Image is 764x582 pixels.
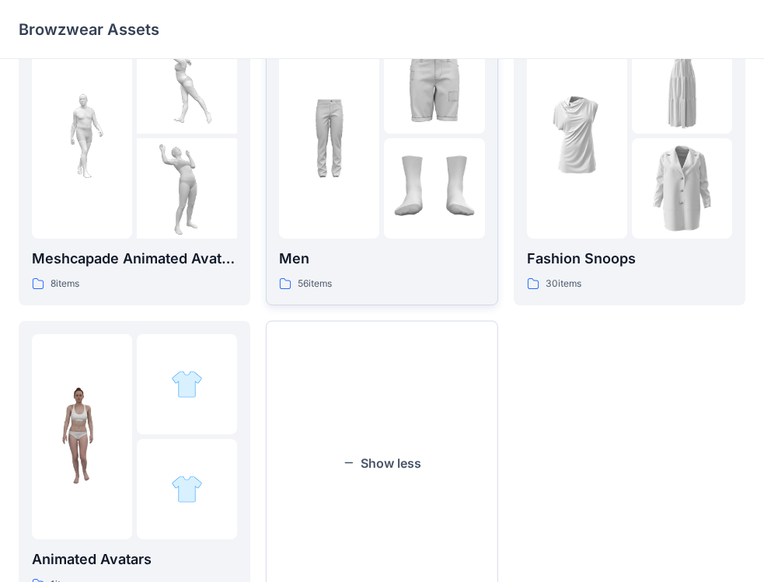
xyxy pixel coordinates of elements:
p: 56 items [298,276,332,292]
p: Men [279,248,484,270]
img: folder 2 [632,33,732,134]
img: folder 3 [632,138,732,239]
img: folder 1 [279,85,379,186]
img: folder 2 [171,368,203,400]
img: folder 2 [137,33,237,134]
img: folder 1 [527,85,627,186]
p: Fashion Snoops [527,248,732,270]
p: Browzwear Assets [19,19,159,40]
p: Animated Avatars [32,549,237,570]
img: folder 3 [384,138,484,239]
img: folder 3 [171,473,203,505]
img: folder 2 [384,33,484,134]
img: folder 3 [137,138,237,239]
a: folder 1folder 2folder 3Fashion Snoops30items [514,20,745,305]
p: 8 items [51,276,79,292]
p: Meshcapade Animated Avatars [32,248,237,270]
p: 30 items [546,276,581,292]
a: folder 1folder 2folder 3Meshcapade Animated Avatars8items [19,20,250,305]
img: folder 1 [32,85,132,186]
img: folder 1 [32,386,132,486]
a: folder 1folder 2folder 3Men56items [266,20,497,305]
